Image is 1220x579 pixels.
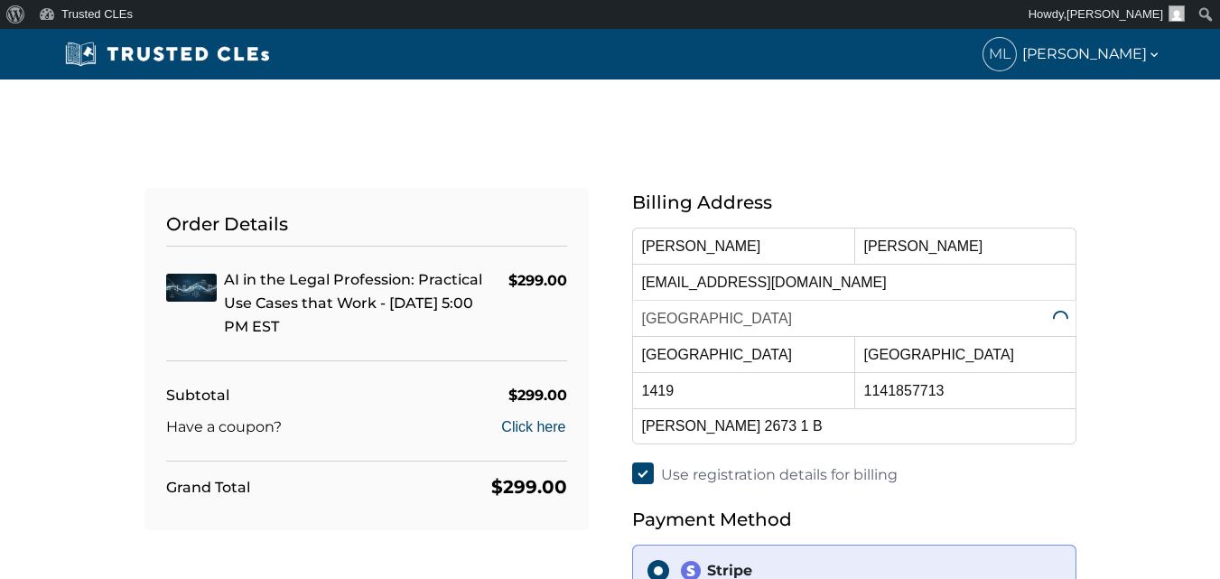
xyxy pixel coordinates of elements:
[854,336,1076,372] input: City
[1066,7,1163,21] span: [PERSON_NAME]
[224,271,482,335] a: AI in the Legal Profession: Practical Use Cases that Work - [DATE] 5:00 PM EST
[661,466,898,483] span: Use registration details for billing
[632,188,1076,217] h5: Billing Address
[632,408,1076,444] input: Address
[500,416,566,438] button: Click here
[632,372,854,408] input: Postcode / ZIP
[854,228,1076,264] input: Last Name
[166,383,229,407] div: Subtotal
[166,210,567,247] h5: Order Details
[166,475,250,500] div: Grand Total
[60,41,275,68] img: Trusted CLEs
[854,372,1076,408] input: Phone
[1022,42,1161,66] span: [PERSON_NAME]
[632,264,1076,300] input: Email Address
[166,274,217,302] img: AI in the Legal Profession: Practical Use Cases that Work - 10/15 - 5:00 PM EST
[491,472,567,501] div: $299.00
[983,38,1016,70] span: ML
[632,228,854,264] input: First Name
[166,415,282,439] div: Have a coupon?
[632,505,1076,534] h5: Payment Method
[508,383,567,407] div: $299.00
[508,268,567,293] div: $299.00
